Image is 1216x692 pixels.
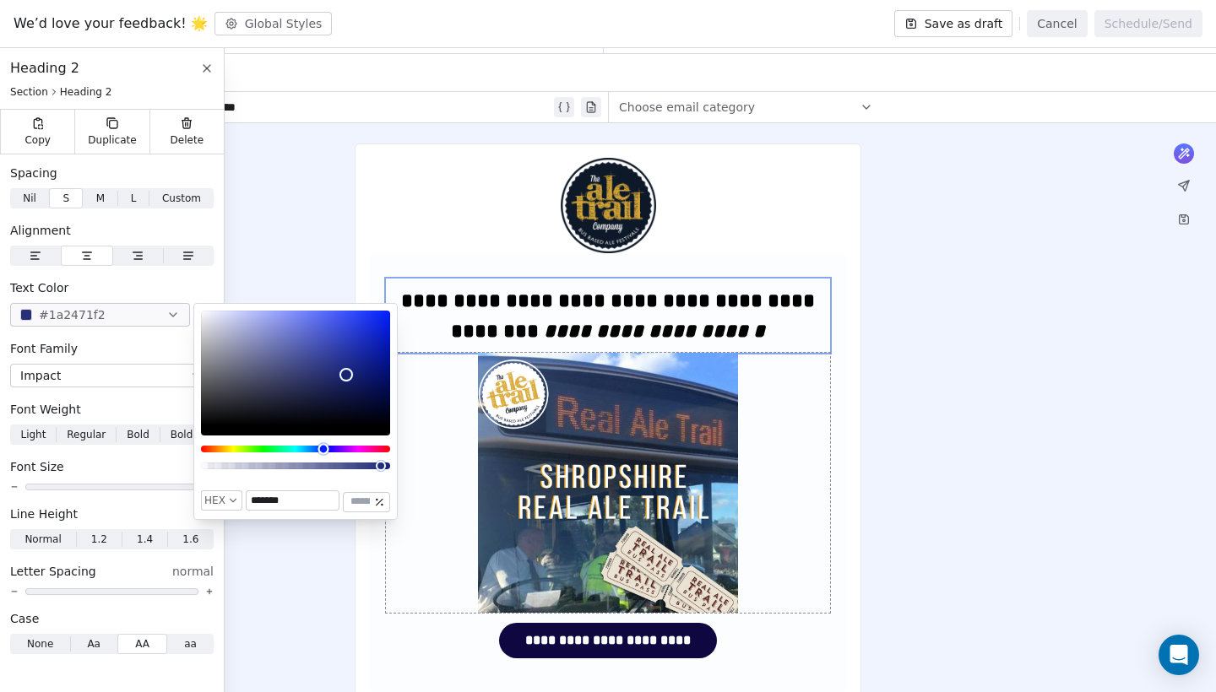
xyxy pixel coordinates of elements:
[67,427,106,442] span: Regular
[88,133,136,147] span: Duplicate
[184,636,197,651] span: aa
[137,532,153,547] span: 1.4
[20,427,46,442] span: Light
[10,563,96,580] span: Letter Spacing
[10,610,39,627] span: Case
[894,10,1013,37] button: Save as draft
[96,191,105,206] span: M
[24,133,51,147] span: Copy
[10,505,78,522] span: Line Height
[162,191,201,206] span: Custom
[201,490,242,511] button: HEX
[1159,635,1199,675] div: Open Intercom Messenger
[10,58,79,78] span: Heading 2
[27,636,53,651] span: None
[10,165,57,181] span: Spacing
[131,191,137,206] span: L
[214,12,333,35] button: Global Styles
[10,458,64,475] span: Font Size
[201,446,390,452] div: Hue
[10,340,78,357] span: Font Family
[171,133,204,147] span: Delete
[10,279,68,296] span: Text Color
[20,367,61,384] span: Impact
[1027,10,1087,37] button: Cancel
[172,563,214,580] span: normal
[619,99,755,116] span: Choose email category
[182,532,198,547] span: 1.6
[171,427,204,442] span: Bolder
[39,306,106,324] span: #1a2471f2
[127,427,149,442] span: Bold
[91,532,107,547] span: 1.2
[24,532,61,547] span: Normal
[201,462,390,469] div: Alpha
[14,14,208,34] span: We’d love your feedback! 🌟
[87,636,100,651] span: Aa
[10,303,190,327] button: #1a2471f2
[10,85,48,99] span: Section
[60,85,112,99] span: Heading 2
[10,222,71,239] span: Alignment
[201,311,390,425] div: Color
[23,191,36,206] span: Nil
[1094,10,1202,37] button: Schedule/Send
[10,401,81,418] span: Font Weight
